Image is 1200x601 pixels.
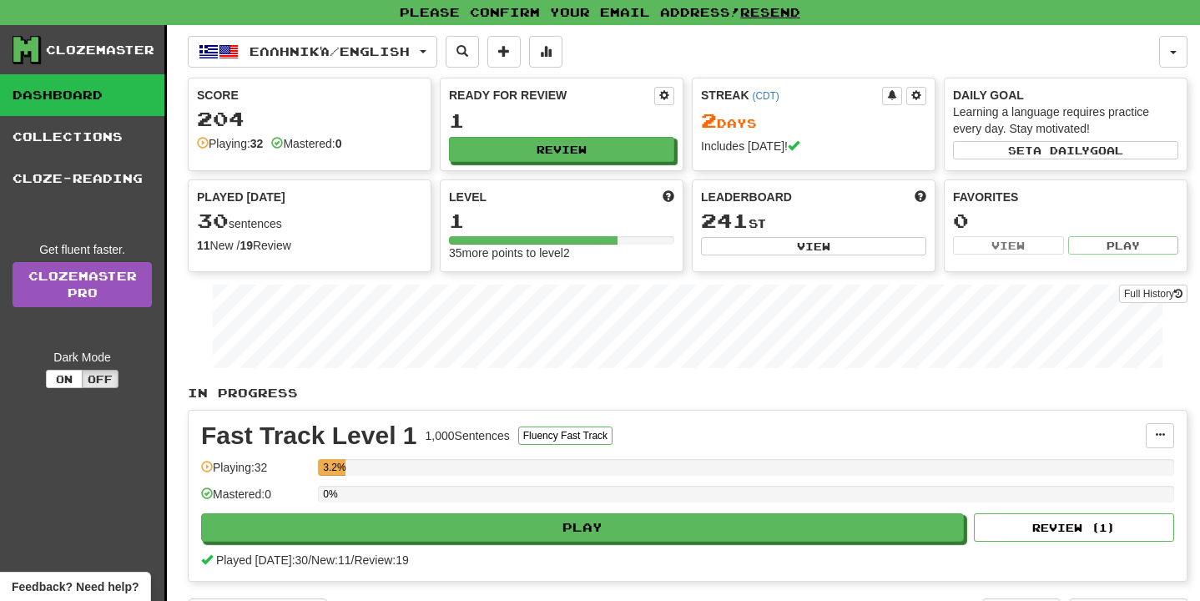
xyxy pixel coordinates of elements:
[197,135,263,152] div: Playing:
[701,189,792,205] span: Leaderboard
[1119,285,1187,303] button: Full History
[446,36,479,68] button: Search sentences
[701,209,749,232] span: 241
[197,87,422,104] div: Score
[518,427,613,445] button: Fluency Fast Track
[1033,144,1090,156] span: a daily
[250,137,264,150] strong: 32
[197,237,422,254] div: New / Review
[701,109,717,132] span: 2
[197,189,285,205] span: Played [DATE]
[250,44,410,58] span: Ελληνικά / English
[740,5,800,19] a: Resend
[487,36,521,68] button: Add sentence to collection
[13,241,152,258] div: Get fluent faster.
[13,349,152,366] div: Dark Mode
[197,109,422,129] div: 204
[701,210,926,232] div: st
[953,189,1178,205] div: Favorites
[701,138,926,154] div: Includes [DATE]!
[351,553,355,567] span: /
[663,189,674,205] span: Score more points to level up
[1068,236,1179,255] button: Play
[323,459,345,476] div: 3.2%
[974,513,1174,542] button: Review (1)
[701,87,882,104] div: Streak
[197,209,229,232] span: 30
[197,239,210,252] strong: 11
[239,239,253,252] strong: 19
[449,87,654,104] div: Ready for Review
[953,104,1178,137] div: Learning a language requires practice every day. Stay motivated!
[201,459,310,487] div: Playing: 32
[752,90,779,102] a: (CDT)
[335,137,342,150] strong: 0
[216,553,308,567] span: Played [DATE]: 30
[46,370,83,388] button: On
[915,189,926,205] span: This week in points, UTC
[449,189,487,205] span: Level
[953,141,1178,159] button: Seta dailygoal
[529,36,562,68] button: More stats
[311,553,350,567] span: New: 11
[13,262,152,307] a: ClozemasterPro
[449,110,674,131] div: 1
[953,236,1064,255] button: View
[449,245,674,261] div: 35 more points to level 2
[953,87,1178,104] div: Daily Goal
[82,370,118,388] button: Off
[188,36,437,68] button: Ελληνικά/English
[46,42,154,58] div: Clozemaster
[12,578,139,595] span: Open feedback widget
[201,486,310,513] div: Mastered: 0
[449,137,674,162] button: Review
[701,237,926,255] button: View
[308,553,311,567] span: /
[197,210,422,232] div: sentences
[449,210,674,231] div: 1
[271,135,341,152] div: Mastered:
[701,110,926,132] div: Day s
[953,210,1178,231] div: 0
[188,385,1187,402] p: In Progress
[201,513,964,542] button: Play
[354,553,408,567] span: Review: 19
[201,423,417,448] div: Fast Track Level 1
[426,427,510,444] div: 1,000 Sentences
